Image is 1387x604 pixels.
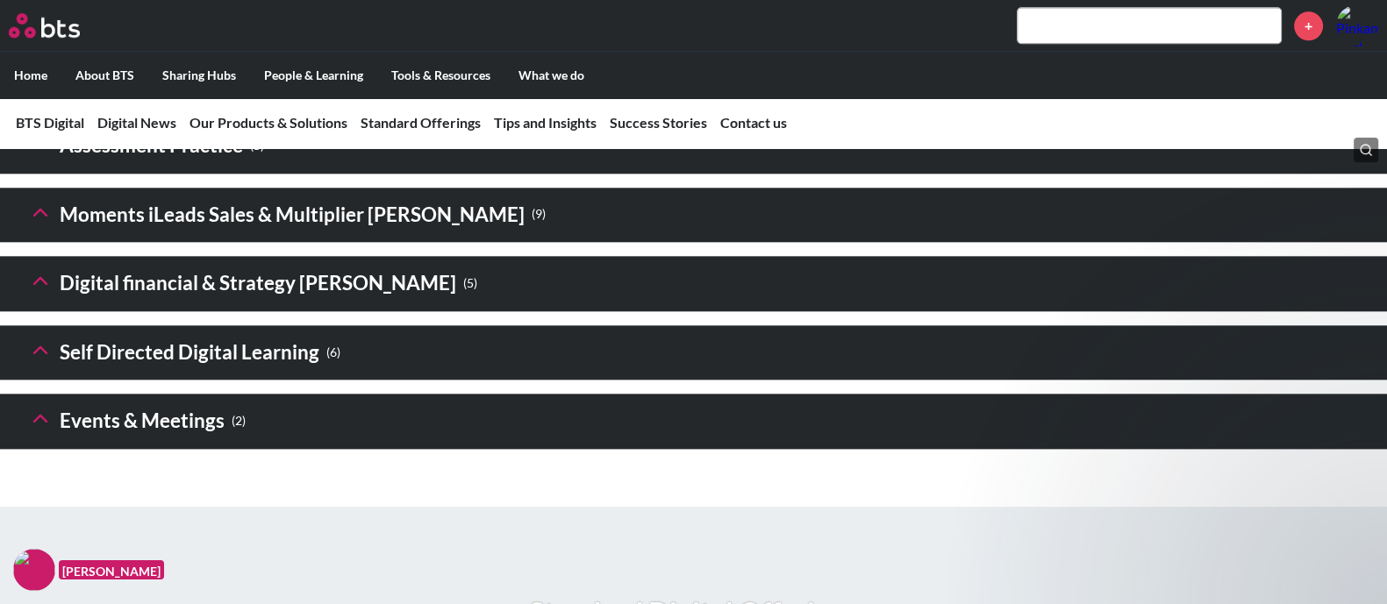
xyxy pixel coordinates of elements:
a: + [1294,11,1323,40]
label: What we do [504,53,598,98]
h3: Digital financial & Strategy [PERSON_NAME] [28,265,477,302]
a: Standard Offerings [361,114,481,131]
h3: Self Directed Digital Learning [28,334,340,372]
a: Go home [9,13,112,38]
a: BTS Digital [16,114,84,131]
label: About BTS [61,53,148,98]
a: Success Stories [610,114,707,131]
small: ( 6 ) [326,341,340,365]
a: Our Products & Solutions [189,114,347,131]
a: Contact us [720,114,787,131]
img: BTS Logo [9,13,80,38]
img: Pinkamol Ruckpao [1336,4,1378,46]
figcaption: [PERSON_NAME] [59,560,164,580]
a: Digital News [97,114,176,131]
small: ( 9 ) [532,203,546,226]
label: Tools & Resources [377,53,504,98]
iframe: Intercom notifications message [1036,246,1387,557]
small: ( 2 ) [232,409,246,433]
iframe: Intercom live chat [1327,544,1369,586]
a: Tips and Insights [494,114,597,131]
h3: Events & Meetings [28,402,246,440]
h3: Moments iLeads Sales & Multiplier [PERSON_NAME] [28,196,546,234]
small: ( 5 ) [463,272,477,295]
a: Profile [1336,4,1378,46]
label: Sharing Hubs [148,53,250,98]
label: People & Learning [250,53,377,98]
img: F [13,549,55,591]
